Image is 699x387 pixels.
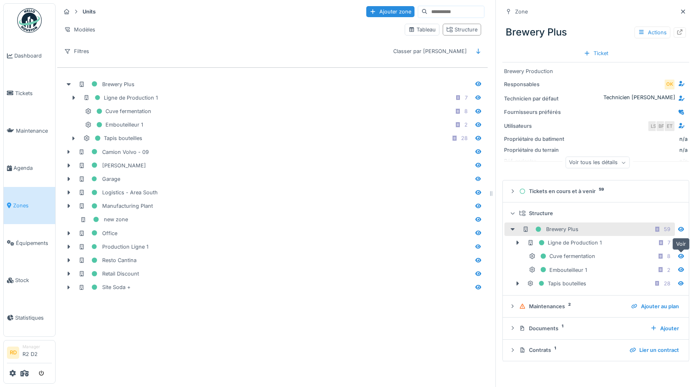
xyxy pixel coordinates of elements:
div: Camion Volvo - 09 [78,147,149,157]
div: Contrats [519,346,623,354]
div: Ticket [580,48,612,59]
div: Brewery Production [504,67,688,75]
div: Lier un contract [626,345,682,356]
div: 8 [667,252,670,260]
div: 2 [464,121,468,129]
div: Propriétaire du terrain [504,146,565,154]
span: Zones [13,202,52,209]
div: Responsables [504,80,565,88]
div: Embouteilleur 1 [529,265,587,275]
div: Brewery Plus [502,22,689,43]
div: BF [656,120,667,132]
strong: Units [79,8,99,16]
div: Tableau [408,26,436,33]
span: Dashboard [14,52,52,60]
summary: Contrats1Lier un contract [506,343,686,358]
div: Ligne de Production 1 [83,93,158,103]
div: Propriétaire du batiment [504,135,565,143]
div: Resto Cantina [78,255,137,265]
div: 8 [464,107,468,115]
div: 28 [461,134,468,142]
summary: Structure [506,206,686,221]
div: Embouteilleur 1 [85,120,143,130]
div: 7 [465,94,468,102]
div: Retail Discount [78,269,139,279]
div: Cuve fermentation [529,251,595,261]
div: OK [664,79,675,90]
div: Manufacturing Plant [78,201,153,211]
div: n/a [569,146,688,154]
div: Structure [446,26,477,33]
img: Badge_color-CXgf-gQk.svg [17,8,42,33]
div: Site Soda + [78,282,130,292]
div: [PERSON_NAME] [78,160,146,171]
a: Maintenance [4,112,55,149]
div: Cuve fermentation [85,106,151,116]
li: R2 D2 [22,344,52,361]
span: Stock [15,276,52,284]
a: Agenda [4,149,55,187]
div: Voir [672,238,690,250]
div: 28 [664,280,670,287]
div: Technicien [PERSON_NAME] [603,93,675,104]
div: n/a [679,135,688,143]
div: Ajouter zone [366,6,414,17]
span: Agenda [13,164,52,172]
div: Zone [515,8,528,16]
div: Office [78,228,117,238]
div: Structure [519,209,679,217]
a: Dashboard [4,37,55,75]
div: ET [664,120,675,132]
a: Zones [4,187,55,225]
div: new zone [80,214,128,225]
summary: Documents1Ajouter [506,321,686,336]
div: Brewery Plus [78,79,134,89]
div: Production Ligne 1 [78,242,148,252]
summary: Tickets en cours et à venir59 [506,184,686,199]
a: Stock [4,262,55,299]
div: Classer par [PERSON_NAME] [390,45,470,57]
div: 7 [668,239,670,247]
div: Technicien par défaut [504,95,565,102]
div: Documents [519,325,644,332]
div: LS [647,120,659,132]
span: Équipements [16,239,52,247]
div: Filtres [60,45,93,57]
a: Statistiques [4,299,55,337]
div: Tapis bouteilles [83,133,142,143]
div: Utilisateurs [504,122,565,130]
div: 59 [664,225,670,233]
div: Tapis bouteilles [527,278,586,289]
summary: Maintenances2Ajouter au plan [506,299,686,314]
div: Maintenances [519,302,625,310]
span: Maintenance [16,127,52,135]
div: 2 [667,266,670,274]
div: Actions [634,27,670,38]
a: RD ManagerR2 D2 [7,344,52,363]
div: Ajouter au plan [628,301,682,312]
div: Ligne de Production 1 [527,238,602,248]
span: Tickets [15,89,52,97]
li: RD [7,347,19,359]
div: Fournisseurs préférés [504,108,565,116]
a: Équipements [4,224,55,262]
div: Garage [78,174,120,184]
div: Manager [22,344,52,350]
div: Modèles [60,24,99,36]
div: Ajouter [647,323,682,334]
div: Brewery Plus [522,224,578,234]
div: Tickets en cours et à venir [519,187,679,195]
span: Statistiques [15,314,52,322]
div: Voir tous les détails [565,157,630,169]
a: Tickets [4,75,55,112]
div: Logistics - Area South [78,187,158,198]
